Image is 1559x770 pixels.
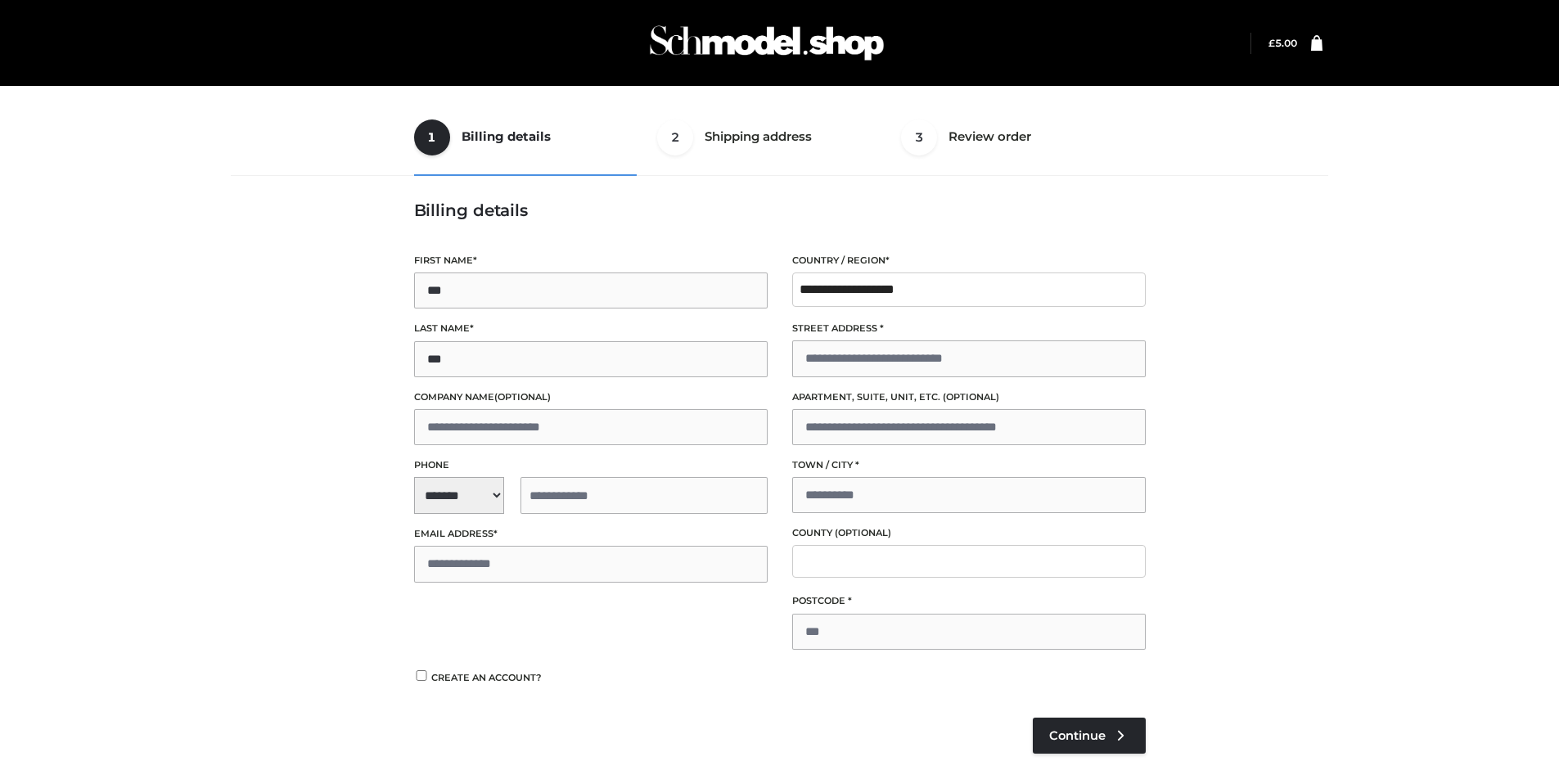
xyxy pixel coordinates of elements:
[414,526,768,542] label: Email address
[414,321,768,336] label: Last name
[792,525,1146,541] label: County
[414,670,429,681] input: Create an account?
[414,457,768,473] label: Phone
[943,391,999,403] span: (optional)
[1033,718,1146,754] a: Continue
[1268,37,1275,49] span: £
[792,593,1146,609] label: Postcode
[792,253,1146,268] label: Country / Region
[792,321,1146,336] label: Street address
[414,200,1146,220] h3: Billing details
[1049,728,1106,743] span: Continue
[835,527,891,538] span: (optional)
[414,253,768,268] label: First name
[792,390,1146,405] label: Apartment, suite, unit, etc.
[1268,37,1297,49] a: £5.00
[644,11,890,75] img: Schmodel Admin 964
[414,390,768,405] label: Company name
[431,672,542,683] span: Create an account?
[792,457,1146,473] label: Town / City
[1268,37,1297,49] bdi: 5.00
[494,391,551,403] span: (optional)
